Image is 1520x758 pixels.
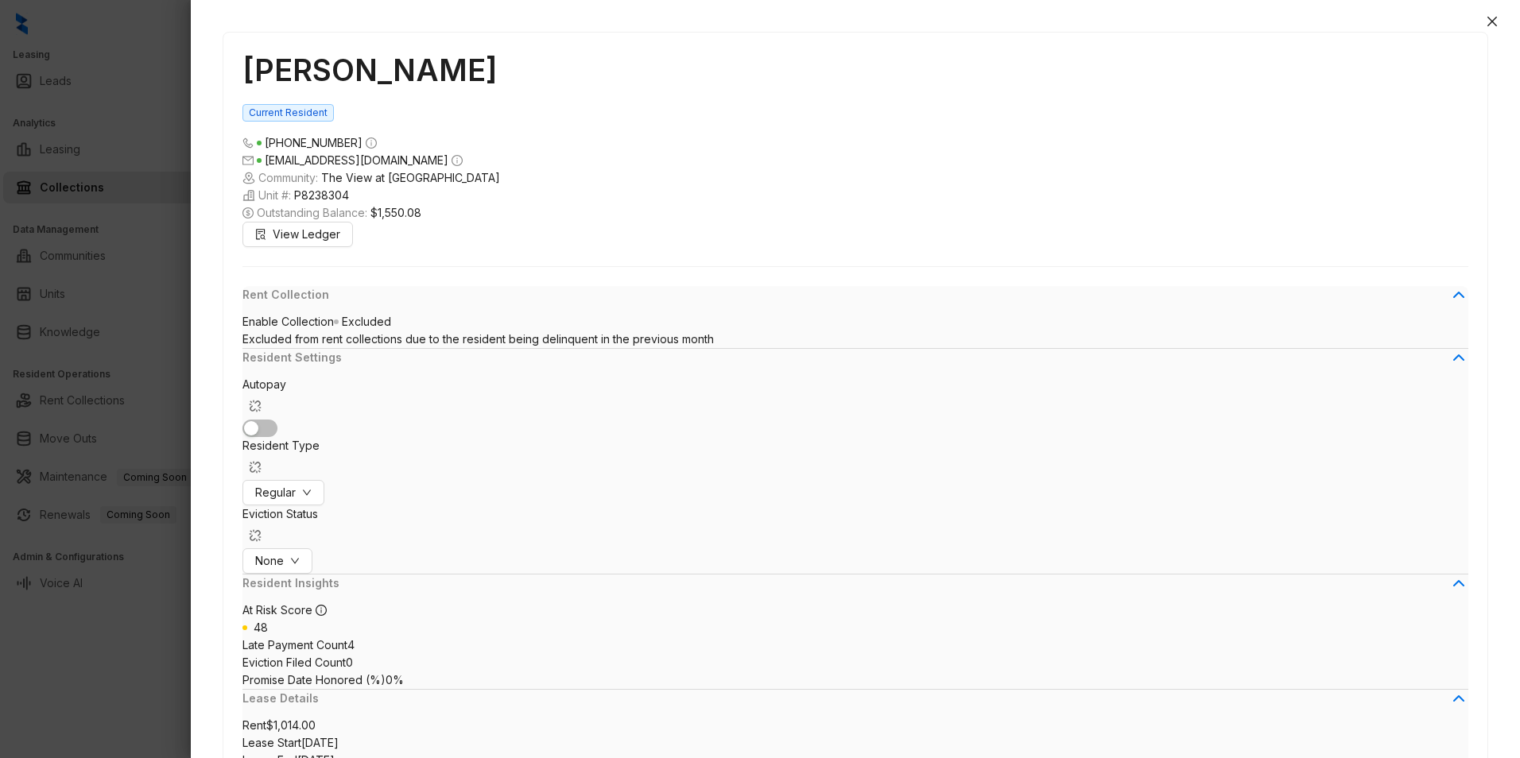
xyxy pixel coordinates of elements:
span: Unit #: [242,187,1468,204]
span: Eviction Filed Count [242,656,346,669]
div: Autopay [242,376,1468,419]
button: Nonedown [242,548,312,574]
span: info-circle [366,137,377,149]
span: Rent Collection [242,286,1449,304]
span: Outstanding Balance: [242,204,1468,222]
span: 48 [254,621,268,634]
div: Resident Settings [242,349,1468,376]
span: 0 [346,656,353,669]
span: Promise Date Honored (%) [242,673,386,686]
span: Regular [255,484,296,501]
span: [EMAIL_ADDRESS][DOMAIN_NAME] [265,153,448,167]
span: Rent [242,718,266,732]
button: View Ledger [242,222,353,247]
span: Lease Start [242,736,301,749]
span: $1,014.00 [266,718,316,732]
h1: [PERSON_NAME] [242,52,1468,88]
span: Excluded [334,315,391,328]
span: Late Payment Count [242,638,347,652]
span: Resident Insights [242,574,1449,592]
span: phone [242,137,254,149]
span: down [302,488,312,497]
span: The View at [GEOGRAPHIC_DATA] [321,169,500,187]
span: Current Resident [242,104,334,122]
span: info-circle [452,155,463,166]
span: down [290,556,300,566]
span: file-search [255,229,266,240]
span: P8238304 [294,187,349,204]
span: [PHONE_NUMBER] [265,136,363,149]
span: $1,550.08 [370,204,421,222]
div: Lease Details [242,690,1468,717]
button: Regulardown [242,480,324,505]
span: [DATE] [301,736,339,749]
div: Rent Collection [242,286,1468,313]
div: Resident Insights [242,574,1468,601]
span: Resident Settings [242,349,1449,366]
span: close [1486,15,1499,28]
span: None [255,552,284,570]
span: mail [242,155,254,166]
img: building-icon [242,172,255,184]
img: building-icon [242,189,255,202]
span: 0% [386,673,404,686]
div: Eviction Status [242,505,1468,548]
button: Close [1483,12,1502,31]
span: Enable Collection [242,315,334,328]
span: View Ledger [273,226,340,243]
span: dollar [242,207,254,219]
span: Community: [242,169,1468,187]
span: At Risk Score [242,603,312,617]
span: Excluded from rent collections due to the resident being delinquent in the previous month [242,332,714,346]
span: info-circle [316,605,327,616]
span: 4 [347,638,355,652]
div: Resident Type [242,437,1468,480]
span: Lease Details [242,690,1449,707]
